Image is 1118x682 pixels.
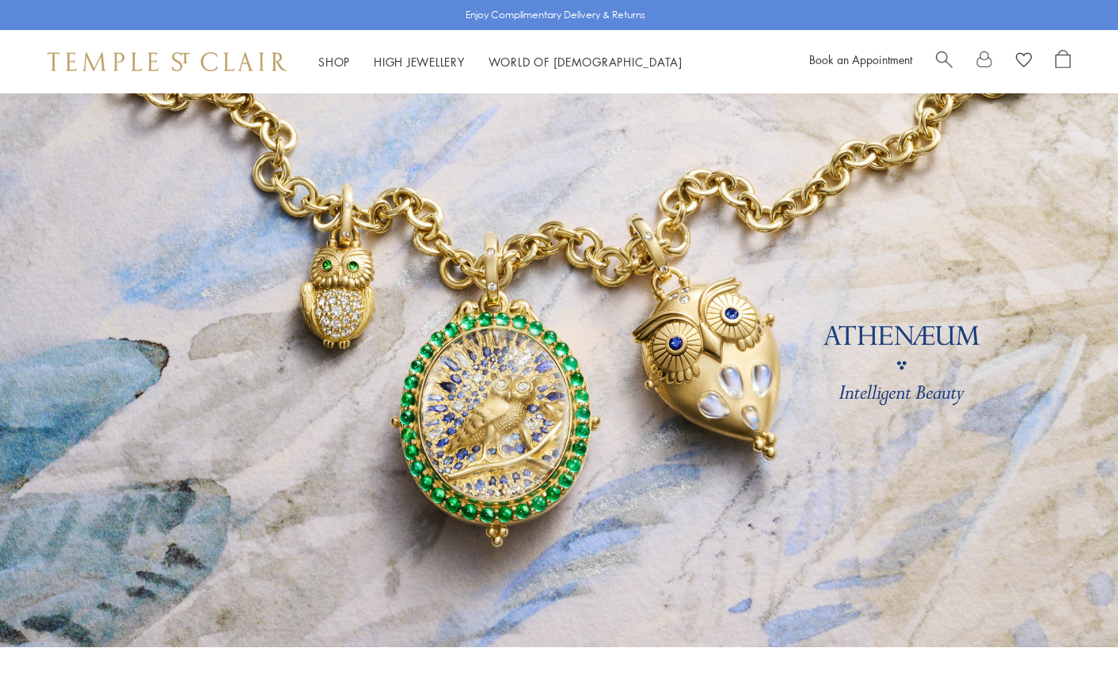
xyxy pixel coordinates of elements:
p: Enjoy Complimentary Delivery & Returns [466,7,645,23]
a: World of [DEMOGRAPHIC_DATA]World of [DEMOGRAPHIC_DATA] [489,54,683,70]
a: View Wishlist [1016,50,1032,74]
a: Open Shopping Bag [1055,50,1070,74]
a: Book an Appointment [809,51,912,67]
a: High JewelleryHigh Jewellery [374,54,465,70]
nav: Main navigation [318,52,683,72]
a: ShopShop [318,54,350,70]
img: Temple St. Clair [48,52,287,71]
a: Search [936,50,953,74]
